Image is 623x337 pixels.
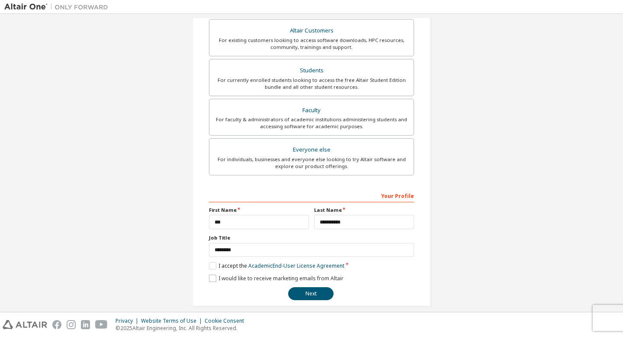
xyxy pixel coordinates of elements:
img: altair_logo.svg [3,320,47,329]
img: instagram.svg [67,320,76,329]
img: youtube.svg [95,320,108,329]
p: © 2025 Altair Engineering, Inc. All Rights Reserved. [116,324,249,332]
div: Students [215,65,408,77]
div: Faculty [215,104,408,117]
div: Website Terms of Use [141,318,205,324]
label: I accept the [209,262,344,269]
label: Last Name [314,207,414,214]
label: First Name [209,207,309,214]
label: Job Title [209,234,414,241]
div: Your Profile [209,188,414,202]
div: Privacy [116,318,141,324]
div: For currently enrolled students looking to access the free Altair Student Edition bundle and all ... [215,77,408,91]
img: facebook.svg [52,320,61,329]
img: linkedin.svg [81,320,90,329]
div: Everyone else [215,144,408,156]
a: Academic End-User License Agreement [248,262,344,269]
img: Altair One [4,3,112,11]
label: I would like to receive marketing emails from Altair [209,275,344,282]
div: Cookie Consent [205,318,249,324]
div: For faculty & administrators of academic institutions administering students and accessing softwa... [215,116,408,130]
div: Altair Customers [215,25,408,37]
div: For individuals, businesses and everyone else looking to try Altair software and explore our prod... [215,156,408,170]
div: For existing customers looking to access software downloads, HPC resources, community, trainings ... [215,37,408,51]
button: Next [288,287,334,300]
